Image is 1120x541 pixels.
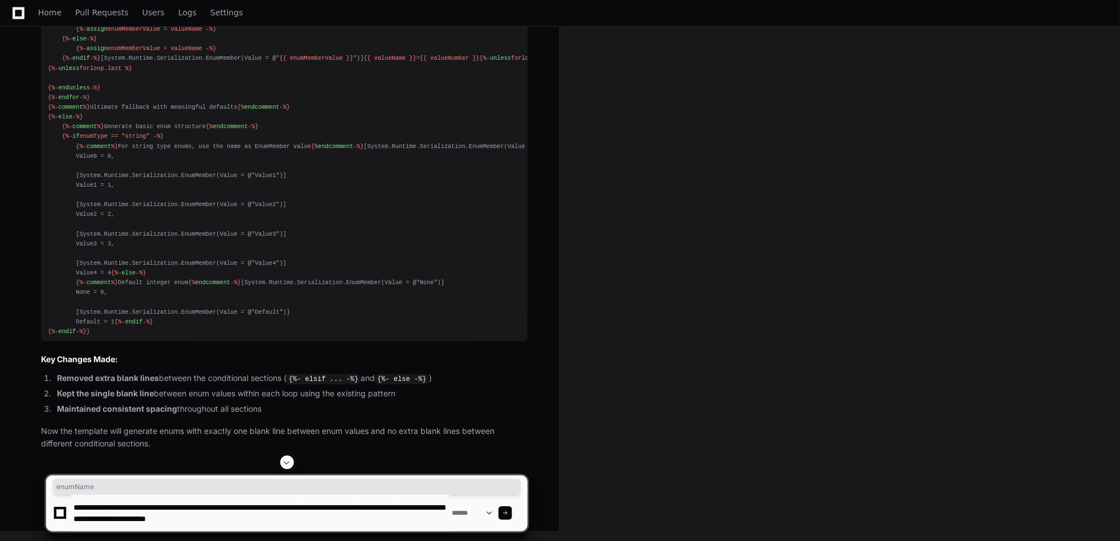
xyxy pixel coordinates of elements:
span: enumName [56,482,517,491]
span: endif [72,55,90,62]
span: {{ valueNumber }} [420,55,480,62]
span: {%- -%} [62,55,101,62]
span: else [121,269,136,276]
span: endunless [58,84,89,91]
span: Users [142,9,165,16]
span: For string type enums, use the name as EnumMember value [118,143,311,150]
code: {%- else -%} [375,374,428,384]
span: assign [87,26,108,32]
span: Generate basic enum structure [104,123,206,130]
span: {%- enumMemberValue = valueName -%} [76,45,216,52]
span: {%- forloop.last %} [48,65,132,72]
li: throughout all sections [54,403,528,416]
strong: Removed extra blank lines [57,373,159,383]
span: else [58,113,72,120]
span: endcomment [244,104,280,110]
span: {% -%} [206,123,258,130]
span: {%- %} [76,143,118,150]
code: {%- elsif ... -%} [287,374,361,384]
span: comment [87,279,111,286]
span: endcomment [213,123,248,130]
span: Settings [210,9,243,16]
span: {% -%} [188,279,240,286]
span: endif [125,318,143,325]
span: endif [58,328,76,335]
span: Pull Requests [75,9,128,16]
span: Logs [178,9,197,16]
span: {%- -%} [111,269,146,276]
span: {%- %} [48,104,90,110]
strong: Kept the single blank line [57,388,154,398]
span: [System.Runtime.Serialization.EnumMember(Value = @"None")] None = 0, [System.Runtime.Serializatio... [48,279,444,325]
span: {{ valueName }} [363,55,416,62]
span: comment [72,123,97,130]
span: {%- %} [62,123,104,130]
strong: Maintained consistent spacing [57,404,177,413]
span: Default integer enum [118,279,188,286]
span: = [416,55,420,62]
span: {%- -%} [115,318,153,325]
span: Ultimate fallback with meaningful defaults [90,104,238,110]
li: between enum values within each loop using the existing pattern [54,387,528,400]
span: {%- enumMemberValue = valueName -%} [76,26,216,32]
span: {{ enumMemberValue }} [280,55,353,62]
span: {% -%} [238,104,290,110]
span: endcomment [195,279,231,286]
span: [System.Runtime.Serialization.EnumMember(Value = @" [100,55,279,62]
span: comment [87,143,111,150]
span: } [87,328,90,335]
span: ")] [353,55,363,62]
span: endcomment [318,143,353,150]
span: else [72,35,87,42]
span: Home [38,9,62,16]
span: {%- -%} [48,94,90,101]
p: Now the template will generate enums with exactly one blank line between enum values and no extra... [41,425,528,451]
span: {% -%} [311,143,363,150]
li: between the conditional sections ( and ) [54,372,528,386]
span: {%- forloop.last -%} [480,55,567,62]
span: {%- -%} [48,84,100,91]
span: unless [58,65,79,72]
h2: Key Changes Made: [41,354,528,365]
span: comment [58,104,83,110]
span: if [72,133,79,140]
span: {%- enumType == "string" -%} [62,133,164,140]
span: assign [87,45,108,52]
span: {%- -%} [48,113,83,120]
span: endfor [58,94,79,101]
span: unless [490,55,511,62]
span: {%- %} [76,279,118,286]
span: {%- -%} [62,35,97,42]
span: {%- -%} [48,328,87,335]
